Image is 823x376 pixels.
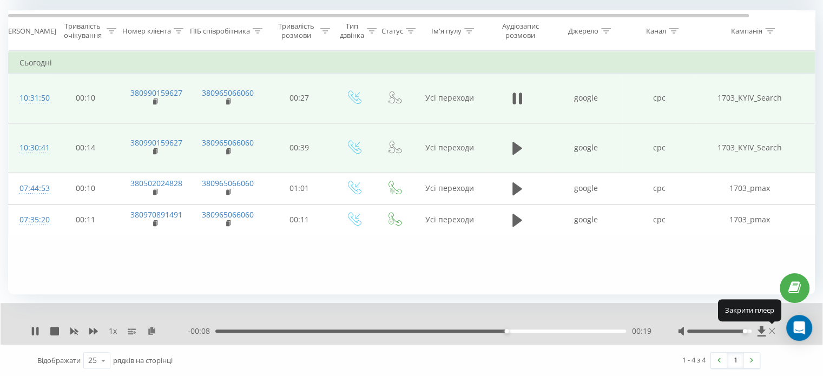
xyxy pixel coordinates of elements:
td: 1703_KYIV_Search [696,74,804,123]
div: 25 [88,355,97,366]
a: 380965066060 [202,178,254,188]
div: Канал [646,27,666,36]
td: 1703_pmax [696,204,804,235]
td: 1703_KYIV_Search [696,123,804,173]
div: Accessibility label [743,329,747,333]
div: 1 - 4 з 4 [682,354,706,365]
div: Аудіозапис розмови [494,22,547,40]
td: 00:27 [266,74,333,123]
td: 00:39 [266,123,333,173]
div: 07:35:20 [19,209,41,230]
span: Відображати [37,355,81,365]
td: 00:11 [52,204,120,235]
div: Ім'я пулу [431,27,462,36]
td: cpc [623,204,696,235]
td: google [550,74,623,123]
div: Тривалість очікування [61,22,104,40]
td: Усі переходи [414,74,485,123]
td: 1703_pmax [696,173,804,204]
td: Усі переходи [414,173,485,204]
span: 00:19 [631,326,651,337]
span: - 00:08 [188,326,215,337]
a: 380965066060 [202,88,254,98]
div: Кампанія [731,27,762,36]
div: 10:31:50 [19,88,41,109]
div: Закрити плеєр [718,299,781,321]
div: [PERSON_NAME] [2,27,56,36]
td: 00:11 [266,204,333,235]
a: 380965066060 [202,209,254,220]
div: Open Intercom Messenger [786,315,812,341]
div: Тип дзвінка [340,22,364,40]
td: cpc [623,74,696,123]
td: 00:14 [52,123,120,173]
td: google [550,204,623,235]
td: Усі переходи [414,123,485,173]
a: 380965066060 [202,137,254,148]
div: 07:44:53 [19,178,41,199]
a: 1 [727,353,743,368]
td: 00:10 [52,74,120,123]
div: Статус [381,27,403,36]
div: 10:30:41 [19,137,41,159]
div: Accessibility label [504,329,509,333]
div: Джерело [568,27,598,36]
td: google [550,173,623,204]
td: 00:10 [52,173,120,204]
span: рядків на сторінці [113,355,173,365]
div: Тривалість розмови [275,22,318,40]
div: ПІБ співробітника [190,27,250,36]
div: Номер клієнта [122,27,171,36]
a: 380990159627 [130,88,182,98]
a: 380502024828 [130,178,182,188]
td: 01:01 [266,173,333,204]
td: google [550,123,623,173]
td: cpc [623,123,696,173]
td: Усі переходи [414,204,485,235]
a: 380970891491 [130,209,182,220]
a: 380990159627 [130,137,182,148]
td: cpc [623,173,696,204]
span: 1 x [109,326,117,337]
